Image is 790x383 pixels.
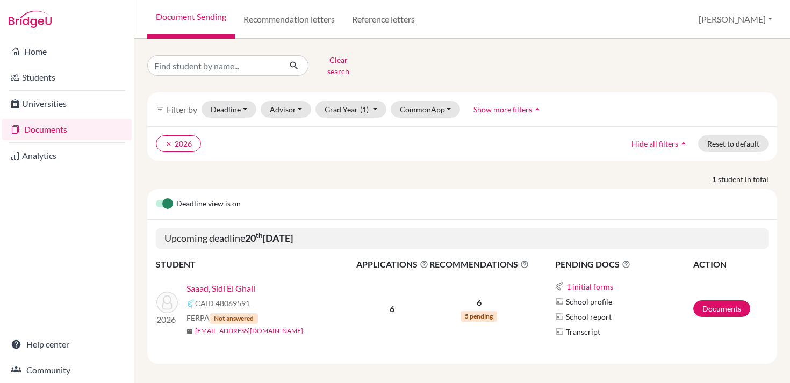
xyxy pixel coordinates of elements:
span: mail [186,328,193,335]
button: Advisor [261,101,312,118]
span: PENDING DOCS [555,258,692,271]
a: Documents [2,119,132,140]
button: 1 initial forms [566,280,614,293]
input: Find student by name... [147,55,281,76]
button: Show more filtersarrow_drop_up [464,101,552,118]
a: Community [2,359,132,381]
i: filter_list [156,105,164,113]
button: Clear search [308,52,368,80]
button: Grad Year(1) [315,101,386,118]
button: Reset to default [698,135,769,152]
span: (1) [360,105,369,114]
img: Common App logo [186,299,195,308]
img: Parchments logo [555,327,564,336]
h5: Upcoming deadline [156,228,769,249]
span: RECOMMENDATIONS [429,258,529,271]
b: 20 [DATE] [245,232,293,244]
span: Transcript [566,326,600,337]
span: Not answered [210,313,258,324]
a: Universities [2,93,132,114]
img: Bridge-U [9,11,52,28]
button: clear2026 [156,135,201,152]
button: Deadline [202,101,256,118]
span: School profile [566,296,612,307]
th: ACTION [693,257,769,271]
a: Help center [2,334,132,355]
span: Deadline view is on [176,198,241,211]
b: 6 [390,303,394,314]
a: Students [2,67,132,88]
p: 6 [429,296,529,309]
a: Home [2,41,132,62]
a: Analytics [2,145,132,167]
i: arrow_drop_up [678,138,689,149]
span: 5 pending [461,311,497,322]
a: [EMAIL_ADDRESS][DOMAIN_NAME] [195,326,303,336]
button: Hide all filtersarrow_drop_up [622,135,698,152]
a: Saaad, Sidi El Ghali [186,282,255,295]
th: STUDENT [156,257,356,271]
span: School report [566,311,612,322]
span: Filter by [167,104,197,114]
strong: 1 [712,174,718,185]
img: Parchments logo [555,297,564,306]
p: 2026 [156,313,178,326]
button: [PERSON_NAME] [694,9,777,30]
a: Documents [693,300,750,317]
span: FERPA [186,312,258,324]
img: Saaad, Sidi El Ghali [156,292,178,313]
button: CommonApp [391,101,461,118]
img: Common App logo [555,282,564,291]
sup: th [256,231,263,240]
i: arrow_drop_up [532,104,543,114]
span: Hide all filters [631,139,678,148]
span: CAID 48069591 [195,298,250,309]
i: clear [165,140,173,148]
img: Parchments logo [555,312,564,321]
span: APPLICATIONS [356,258,428,271]
span: Show more filters [473,105,532,114]
span: student in total [718,174,777,185]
